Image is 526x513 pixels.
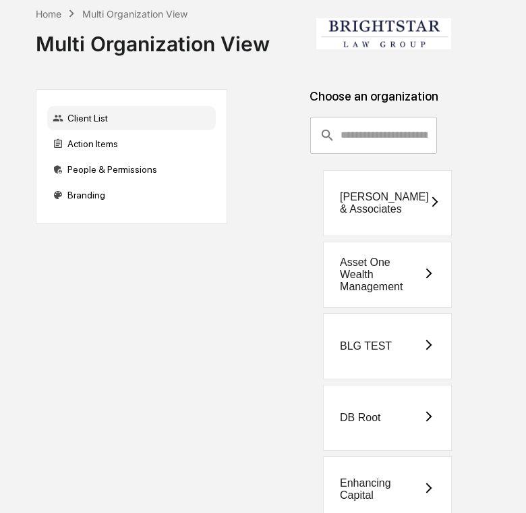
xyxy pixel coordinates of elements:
div: DB Root [340,412,380,424]
div: consultant-dashboard__filter-organizations-search-bar [310,117,437,153]
div: Asset One Wealth Management [340,256,423,293]
div: Multi Organization View [82,8,187,20]
div: Multi Organization View [36,21,270,56]
div: Action Items [47,132,216,156]
div: Home [36,8,61,20]
div: [PERSON_NAME] & Associates [340,191,429,215]
div: Enhancing Capital [340,477,423,502]
div: People & Permissions [47,157,216,182]
div: Client List [47,106,216,130]
div: BLG TEST [340,340,392,352]
div: Choose an organization [238,89,509,117]
img: Brightstar Law Group [316,18,451,49]
div: Branding [47,183,216,207]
